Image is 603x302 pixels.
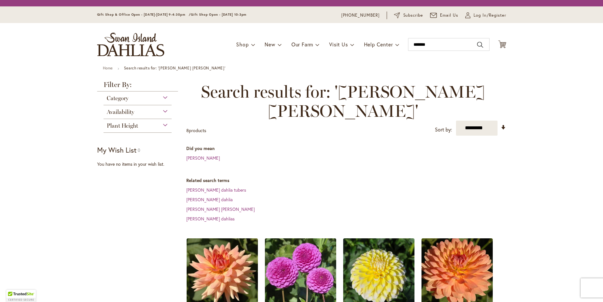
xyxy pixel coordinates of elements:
strong: My Wish List [97,145,136,155]
a: Email Us [430,12,458,19]
span: Subscribe [403,12,423,19]
strong: Search results for: '[PERSON_NAME] [PERSON_NAME]' [124,66,225,70]
span: Plant Height [107,122,138,129]
span: Availability [107,108,134,115]
button: Search [477,40,483,50]
strong: Filter By: [97,81,178,91]
dt: Related search terms [186,177,506,184]
span: Email Us [440,12,458,19]
a: [PERSON_NAME] dahlias [186,216,235,222]
a: [PERSON_NAME] dahlia tubers [186,187,246,193]
span: Help Center [364,41,393,48]
a: store logo [97,33,164,56]
span: Visit Us [329,41,348,48]
a: Subscribe [394,12,423,19]
a: Log In/Register [465,12,506,19]
div: TrustedSite Certified [6,290,36,302]
dt: Did you mean [186,145,506,152]
a: [PERSON_NAME] dahlia [186,196,233,203]
span: 8 [186,127,189,133]
a: [PHONE_NUMBER] [341,12,380,19]
span: Gift Shop Open - [DATE] 10-3pm [191,12,246,17]
span: Log In/Register [474,12,506,19]
a: [PERSON_NAME] [PERSON_NAME] [186,206,255,212]
a: [PERSON_NAME] [186,155,220,161]
span: New [265,41,275,48]
span: Our Farm [291,41,313,48]
label: Sort by: [435,124,452,136]
span: Category [107,95,128,102]
span: Gift Shop & Office Open - [DATE]-[DATE] 9-4:30pm / [97,12,191,17]
div: You have no items in your wish list. [97,161,182,167]
a: Home [103,66,113,70]
span: Shop [236,41,249,48]
span: Search results for: '[PERSON_NAME] [PERSON_NAME]' [186,82,500,121]
p: products [186,125,206,136]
